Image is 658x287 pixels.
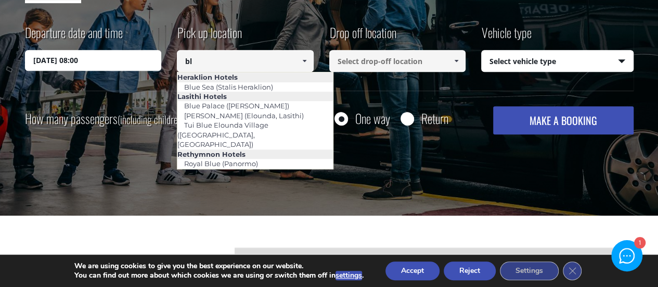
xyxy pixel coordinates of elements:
[329,50,466,72] input: Select drop-off location
[634,237,646,248] div: 1
[444,261,496,280] button: Reject
[177,23,242,50] label: Pick up location
[25,23,123,50] label: Departure date and time
[295,50,313,72] a: Show All Items
[177,108,311,123] a: [PERSON_NAME] (Elounda, Lasithi)
[336,271,362,280] button: settings
[177,50,314,72] input: Select pickup location
[385,261,440,280] button: Accept
[493,106,633,134] button: MAKE A BOOKING
[74,271,364,280] p: You can find out more about which cookies we are using or switch them off in .
[177,98,296,113] a: Blue Palace ([PERSON_NAME])
[500,261,559,280] button: Settings
[177,72,333,82] li: Heraklion Hotels
[235,247,625,270] div: [GEOGRAPHIC_DATA]
[25,106,190,132] label: How many passengers ?
[481,23,532,50] label: Vehicle type
[177,92,333,101] li: Lasithi Hotels
[118,111,185,127] small: (including children)
[177,149,333,159] li: Rethymnon Hotels
[177,156,265,171] a: Royal Blue (Panormo)
[177,80,280,94] a: Blue Sea (Stalis Heraklion)
[177,118,268,152] a: Tui Blue Elounda Village ([GEOGRAPHIC_DATA], [GEOGRAPHIC_DATA])
[355,112,390,125] label: One way
[421,112,448,125] label: Return
[448,50,465,72] a: Show All Items
[563,261,582,280] button: Close GDPR Cookie Banner
[329,23,396,50] label: Drop off location
[482,51,633,72] span: Select vehicle type
[74,261,364,271] p: We are using cookies to give you the best experience on our website.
